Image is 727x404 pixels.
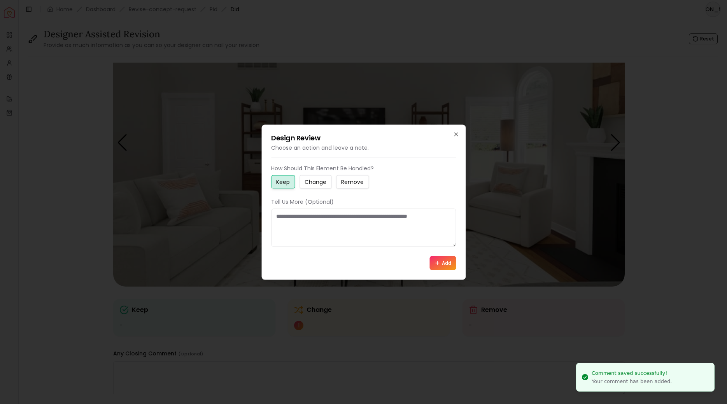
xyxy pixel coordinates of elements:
[271,164,456,172] p: How Should This Element Be Handled?
[300,175,331,188] button: Change
[271,198,456,205] p: Tell Us More (Optional)
[429,256,456,270] button: Add
[271,134,456,141] h2: Design Review
[271,143,456,151] p: Choose an action and leave a note.
[305,178,326,185] small: Change
[336,175,369,188] button: Remove
[341,178,364,185] small: Remove
[276,178,290,185] small: Keep
[271,175,295,188] button: Keep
